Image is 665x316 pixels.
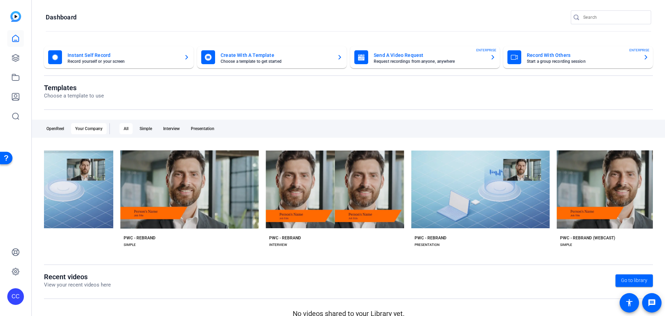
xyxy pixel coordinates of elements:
mat-icon: accessibility [625,299,633,307]
div: Presentation [187,123,219,134]
div: SIMPLE [560,242,572,248]
mat-card-title: Record With Others [527,51,638,59]
div: PRESENTATION [415,242,440,248]
mat-card-title: Create With A Template [221,51,331,59]
mat-card-subtitle: Start a group recording session [527,59,638,63]
div: SIMPLE [124,242,136,248]
a: Go to library [615,274,653,287]
div: PWC - REBRAND (WEBCAST) [560,235,615,241]
mat-card-title: Send A Video Request [374,51,485,59]
mat-card-subtitle: Request recordings from anyone, anywhere [374,59,485,63]
span: ENTERPRISE [629,48,649,53]
button: Record With OthersStart a group recording sessionENTERPRISE [503,46,653,68]
div: CC [7,288,24,305]
button: Send A Video RequestRequest recordings from anyone, anywhereENTERPRISE [350,46,500,68]
button: Instant Self RecordRecord yourself or your screen [44,46,194,68]
mat-card-subtitle: Record yourself or your screen [68,59,178,63]
div: All [119,123,133,134]
mat-card-subtitle: Choose a template to get started [221,59,331,63]
h1: Dashboard [46,13,77,22]
span: Go to library [621,277,647,284]
p: View your recent videos here [44,281,111,289]
button: Create With A TemplateChoose a template to get started [197,46,347,68]
input: Search [583,13,646,22]
div: PWC - REBRAND [415,235,446,241]
h1: Templates [44,84,104,92]
div: Simple [135,123,156,134]
div: PWC - REBRAND [269,235,301,241]
mat-card-title: Instant Self Record [68,51,178,59]
div: INTERVIEW [269,242,287,248]
span: ENTERPRISE [476,48,496,53]
img: blue-gradient.svg [10,11,21,22]
div: OpenReel [42,123,68,134]
p: Choose a template to use [44,92,104,100]
mat-icon: message [648,299,656,307]
div: Your Company [71,123,107,134]
div: PWC - REBRAND [124,235,156,241]
div: Interview [159,123,184,134]
h1: Recent videos [44,273,111,281]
